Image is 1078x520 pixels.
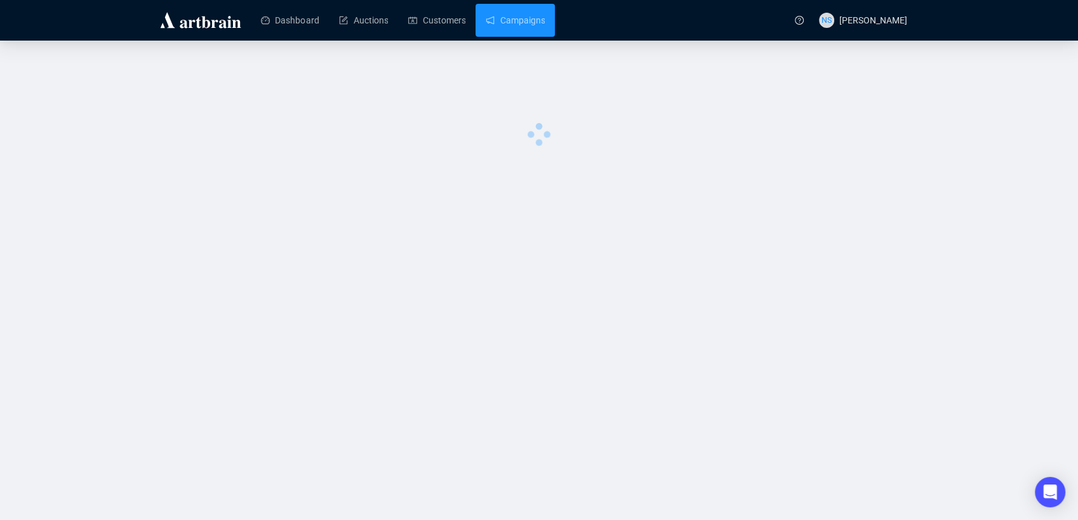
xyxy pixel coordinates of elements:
a: Dashboard [261,4,319,37]
span: NS [822,14,832,27]
a: Campaigns [486,4,545,37]
span: question-circle [795,16,804,25]
a: Customers [408,4,465,37]
a: Auctions [339,4,388,37]
div: Open Intercom Messenger [1035,477,1065,507]
img: logo [158,10,243,30]
span: [PERSON_NAME] [839,15,907,25]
